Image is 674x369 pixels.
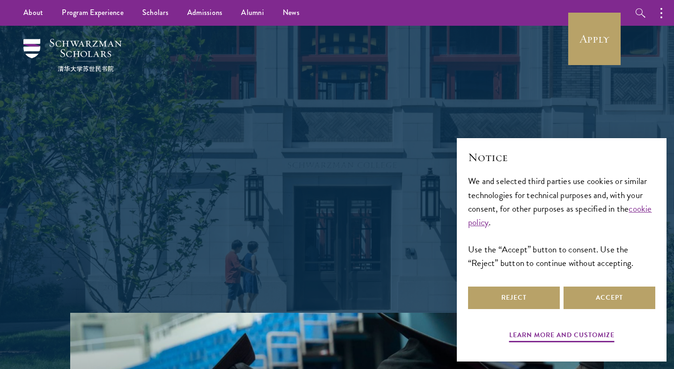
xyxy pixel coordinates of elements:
img: Schwarzman Scholars [23,39,122,72]
h2: Notice [468,149,655,165]
p: Schwarzman Scholars is a prestigious one-year, fully funded master’s program in global affairs at... [168,155,505,266]
div: We and selected third parties use cookies or similar technologies for technical purposes and, wit... [468,174,655,269]
button: Accept [564,287,655,309]
button: Reject [468,287,560,309]
a: cookie policy [468,202,652,229]
a: Apply [568,13,621,65]
button: Learn more and customize [509,329,615,344]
